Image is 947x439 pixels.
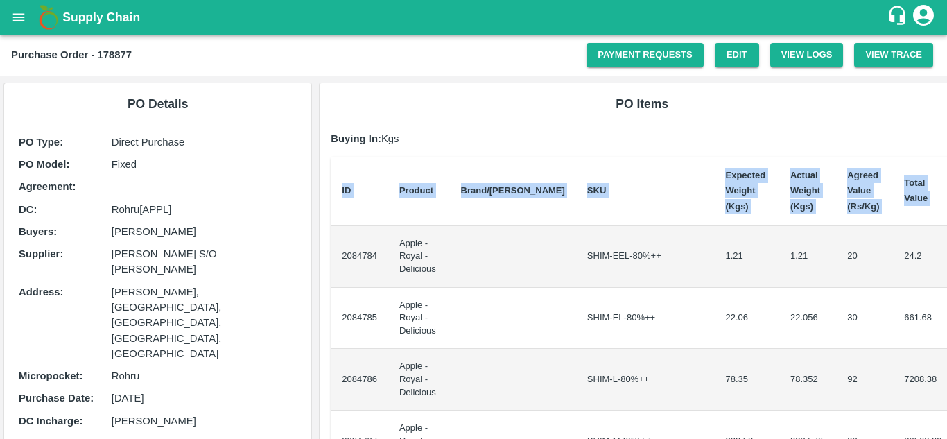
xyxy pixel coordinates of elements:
[714,226,779,288] td: 1.21
[62,8,887,27] a: Supply Chain
[847,170,879,212] b: Agreed Value (Rs/Kg)
[331,288,388,350] td: 2084785
[331,226,388,288] td: 2084784
[19,286,63,298] b: Address :
[576,349,715,411] td: SHIM-L-80%++
[461,185,565,196] b: Brand/[PERSON_NAME]
[331,349,388,411] td: 2084786
[714,349,779,411] td: 78.35
[388,226,450,288] td: Apple - Royal - Delicious
[19,370,82,381] b: Micropocket :
[19,159,69,170] b: PO Model :
[388,288,450,350] td: Apple - Royal - Delicious
[62,10,140,24] b: Supply Chain
[790,170,820,212] b: Actual Weight (Kgs)
[35,3,62,31] img: logo
[587,43,704,67] a: Payment Requests
[854,43,933,67] button: View Trace
[836,226,893,288] td: 20
[19,204,37,215] b: DC :
[19,393,94,404] b: Purchase Date :
[779,349,836,411] td: 78.352
[836,349,893,411] td: 92
[19,248,63,259] b: Supplier :
[112,284,297,361] p: [PERSON_NAME], [GEOGRAPHIC_DATA], [GEOGRAPHIC_DATA], [GEOGRAPHIC_DATA], [GEOGRAPHIC_DATA]
[331,133,381,144] b: Buying In:
[112,157,297,172] p: Fixed
[715,43,759,67] a: Edit
[399,185,433,196] b: Product
[725,170,765,212] b: Expected Weight (Kgs)
[388,349,450,411] td: Apple - Royal - Delicious
[19,415,82,427] b: DC Incharge :
[112,246,297,277] p: [PERSON_NAME] S/O [PERSON_NAME]
[342,185,351,196] b: ID
[587,185,606,196] b: SKU
[3,1,35,33] button: open drawer
[714,288,779,350] td: 22.06
[911,3,936,32] div: account of current user
[779,226,836,288] td: 1.21
[112,135,297,150] p: Direct Purchase
[836,288,893,350] td: 30
[112,224,297,239] p: [PERSON_NAME]
[112,413,297,429] p: [PERSON_NAME]
[19,181,76,192] b: Agreement:
[112,202,297,217] p: Rohru[APPL]
[112,368,297,384] p: Rohru
[112,390,297,406] p: [DATE]
[770,43,844,67] button: View Logs
[576,226,715,288] td: SHIM-EEL-80%++
[11,49,132,60] b: Purchase Order - 178877
[887,5,911,30] div: customer-support
[904,178,928,203] b: Total Value
[779,288,836,350] td: 22.056
[576,288,715,350] td: SHIM-EL-80%++
[15,94,300,114] h6: PO Details
[19,226,57,237] b: Buyers :
[19,137,63,148] b: PO Type :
